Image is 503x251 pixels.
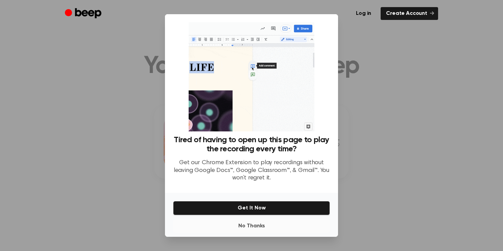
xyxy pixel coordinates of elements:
[173,219,330,233] button: No Thanks
[65,7,103,20] a: Beep
[381,7,438,20] a: Create Account
[173,201,330,215] button: Get It Now
[173,135,330,154] h3: Tired of having to open up this page to play the recording every time?
[189,22,314,131] img: Beep extension in action
[173,159,330,182] p: Get our Chrome Extension to play recordings without leaving Google Docs™, Google Classroom™, & Gm...
[351,7,377,20] a: Log in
